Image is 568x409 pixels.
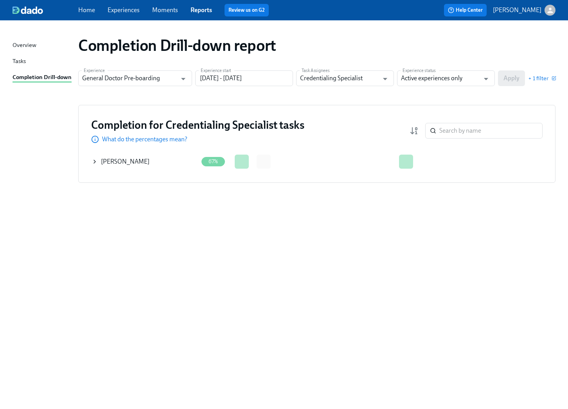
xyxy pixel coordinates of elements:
[101,158,149,165] span: [PERSON_NAME]
[102,135,187,144] p: What do the percentages mean?
[13,6,78,14] a: dado
[177,73,189,85] button: Open
[152,6,178,14] a: Moments
[13,57,72,67] a: Tasks
[92,154,198,169] div: [PERSON_NAME]
[13,57,26,67] div: Tasks
[204,159,223,164] span: 67%
[78,36,276,55] h1: Completion Drill-down report
[448,6,483,14] span: Help Center
[191,6,212,14] a: Reports
[225,4,269,16] button: Review us on G2
[410,126,419,135] svg: Completion rate (low to high)
[108,6,140,14] a: Experiences
[444,4,487,16] button: Help Center
[13,73,72,83] a: Completion Drill-down
[78,6,95,14] a: Home
[13,41,36,50] div: Overview
[493,6,541,14] p: [PERSON_NAME]
[379,73,391,85] button: Open
[13,6,43,14] img: dado
[493,5,555,16] button: [PERSON_NAME]
[439,123,543,139] input: Search by name
[480,73,492,85] button: Open
[91,118,304,132] h3: Completion for Credentialing Specialist tasks
[528,74,555,82] button: + 1 filter
[13,41,72,50] a: Overview
[228,6,265,14] a: Review us on G2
